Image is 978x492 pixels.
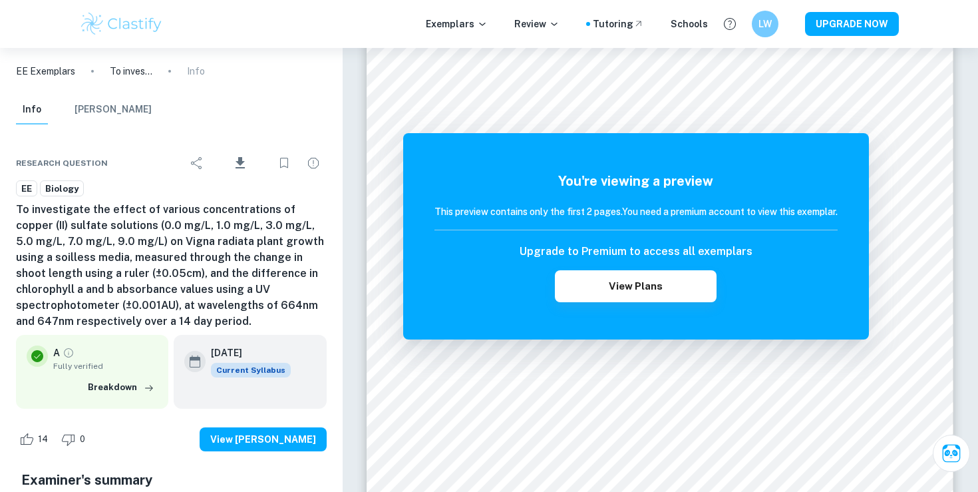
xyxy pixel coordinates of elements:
h6: This preview contains only the first 2 pages. You need a premium account to view this exemplar. [434,204,838,219]
a: EE Exemplars [16,64,75,79]
p: Info [187,64,205,79]
p: Review [514,17,560,31]
span: Research question [16,157,108,169]
a: Tutoring [593,17,644,31]
p: Exemplars [426,17,488,31]
h6: Upgrade to Premium to access all exemplars [520,244,752,260]
button: Ask Clai [933,435,970,472]
div: Download [213,146,268,180]
a: EE [16,180,37,197]
div: Like [16,429,55,450]
div: Bookmark [271,150,297,176]
a: Schools [671,17,708,31]
div: Report issue [300,150,327,176]
p: A [53,346,60,360]
span: Current Syllabus [211,363,291,377]
div: Share [184,150,210,176]
a: Grade fully verified [63,347,75,359]
h5: Examiner's summary [21,470,321,490]
h6: LW [758,17,773,31]
button: View [PERSON_NAME] [200,427,327,451]
img: Clastify logo [79,11,164,37]
div: Dislike [58,429,92,450]
span: 14 [31,433,55,446]
button: Breakdown [84,377,158,397]
button: LW [752,11,778,37]
p: To investigate the effect of various concentrations of copper (II) sulfate solutions (0.0 mg/L, 1... [110,64,152,79]
button: Help and Feedback [719,13,741,35]
span: Fully verified [53,360,158,372]
button: Info [16,95,48,124]
h6: [DATE] [211,346,280,360]
a: Biology [40,180,84,197]
button: [PERSON_NAME] [75,95,152,124]
span: 0 [73,433,92,446]
h5: You're viewing a preview [434,171,838,191]
h6: To investigate the effect of various concentrations of copper (II) sulfate solutions (0.0 mg/L, 1... [16,202,327,330]
span: Biology [41,182,83,196]
div: This exemplar is based on the current syllabus. Feel free to refer to it for inspiration/ideas wh... [211,363,291,377]
button: UPGRADE NOW [805,12,899,36]
span: EE [17,182,37,196]
button: View Plans [555,270,716,302]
